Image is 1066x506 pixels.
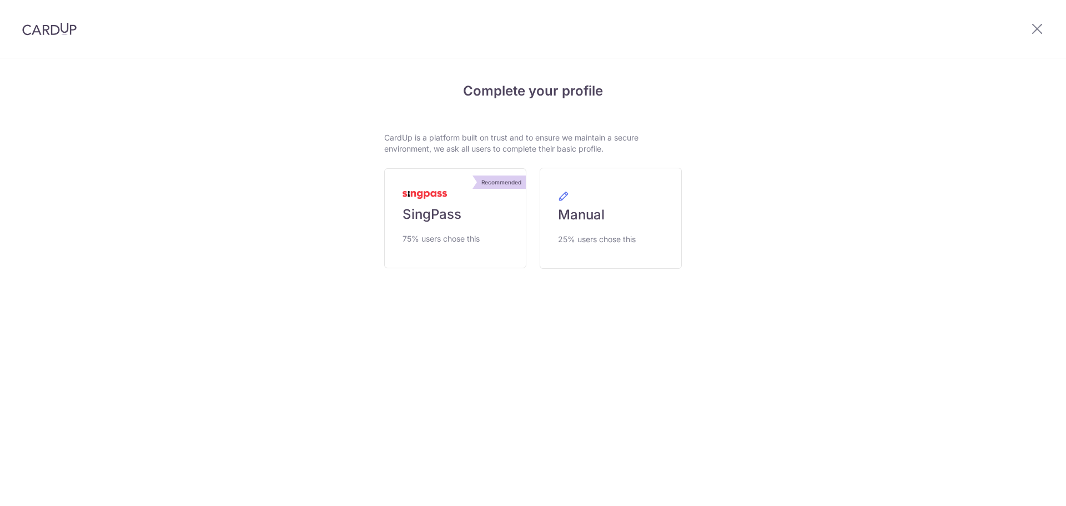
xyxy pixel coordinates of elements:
[995,473,1055,500] iframe: Opens a widget where you can find more information
[477,176,526,189] div: Recommended
[403,232,480,246] span: 75% users chose this
[403,191,447,199] img: MyInfoLogo
[384,132,682,154] p: CardUp is a platform built on trust and to ensure we maintain a secure environment, we ask all us...
[384,81,682,101] h4: Complete your profile
[403,206,461,223] span: SingPass
[558,233,636,246] span: 25% users chose this
[384,168,526,268] a: Recommended SingPass 75% users chose this
[540,168,682,269] a: Manual 25% users chose this
[558,206,605,224] span: Manual
[22,22,77,36] img: CardUp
